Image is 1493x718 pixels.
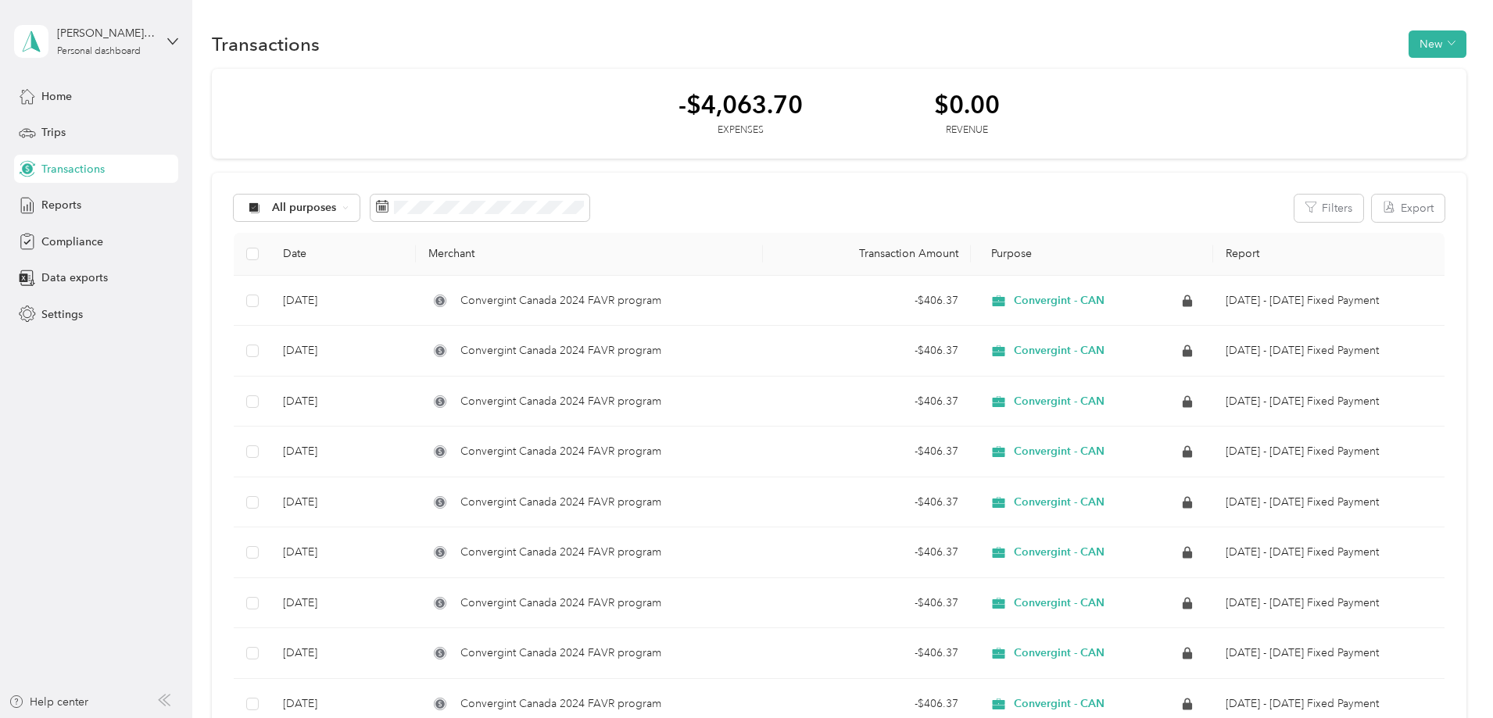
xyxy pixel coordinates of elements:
div: - $406.37 [775,645,958,662]
th: Date [270,233,416,276]
td: [DATE] [270,427,416,477]
span: Convergint - CAN [1014,294,1105,308]
div: - $406.37 [775,443,958,460]
span: Convergint Canada 2024 FAVR program [460,443,661,460]
span: Convergint - CAN [1014,445,1105,459]
span: Convergint - CAN [1014,697,1105,711]
td: Jul 1 - 31, 2025 Fixed Payment [1213,377,1445,427]
span: Convergint - CAN [1014,596,1105,610]
button: Filters [1294,195,1363,222]
td: Mar 1 - 31, 2025 Fixed Payment [1213,578,1445,629]
td: [DATE] [270,477,416,528]
td: Jun 1 - 30, 2025 Fixed Payment [1213,427,1445,477]
td: [DATE] [270,527,416,578]
div: - $406.37 [775,544,958,561]
button: Export [1372,195,1445,222]
div: - $406.37 [775,342,958,359]
div: Personal dashboard [57,47,141,56]
td: [DATE] [270,377,416,427]
span: Convergint Canada 2024 FAVR program [460,342,661,359]
div: - $406.37 [775,494,958,511]
div: - $406.37 [775,595,958,612]
th: Transaction Amount [763,233,971,276]
div: Expenses [678,123,803,138]
span: Settings [41,306,83,323]
td: Apr 1 - 30, 2025 Fixed Payment [1213,527,1445,578]
button: Help center [9,694,88,710]
span: Convergint Canada 2024 FAVR program [460,695,661,713]
span: Convergint Canada 2024 FAVR program [460,393,661,410]
div: Revenue [934,123,1000,138]
span: Purpose [983,247,1033,260]
div: $0.00 [934,91,1000,118]
div: [PERSON_NAME]. [PERSON_NAME] [57,25,155,41]
div: - $406.37 [775,393,958,410]
span: Convergint - CAN [1014,495,1105,509]
span: Convergint - CAN [1014,344,1105,358]
span: Convergint Canada 2024 FAVR program [460,544,661,561]
span: Convergint Canada 2024 FAVR program [460,645,661,662]
span: Convergint Canada 2024 FAVR program [460,595,661,612]
span: Convergint - CAN [1014,545,1105,559]
span: All purposes [272,202,337,213]
span: Compliance [41,234,103,250]
td: Sep 1 - 30, 2025 Fixed Payment [1213,276,1445,327]
h1: Transactions [212,36,320,52]
span: Reports [41,197,81,213]
td: Aug 1 - 31, 2025 Fixed Payment [1213,326,1445,377]
span: Convergint Canada 2024 FAVR program [460,292,661,309]
button: New [1409,30,1466,58]
div: - $406.37 [775,292,958,309]
span: Transactions [41,161,105,177]
td: [DATE] [270,578,416,629]
td: [DATE] [270,276,416,327]
iframe: Everlance-gr Chat Button Frame [1405,630,1493,718]
th: Report [1213,233,1445,276]
span: Data exports [41,270,108,286]
span: Convergint - CAN [1014,395,1105,409]
td: Feb 1 - 28, 2025 Fixed Payment [1213,628,1445,679]
span: Trips [41,124,66,141]
div: - $406.37 [775,695,958,713]
span: Home [41,88,72,105]
div: -$4,063.70 [678,91,803,118]
td: [DATE] [270,628,416,679]
span: Convergint Canada 2024 FAVR program [460,494,661,511]
th: Merchant [416,233,762,276]
td: [DATE] [270,326,416,377]
td: May 1 - 31, 2025 Fixed Payment [1213,477,1445,528]
span: Convergint - CAN [1014,646,1105,660]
